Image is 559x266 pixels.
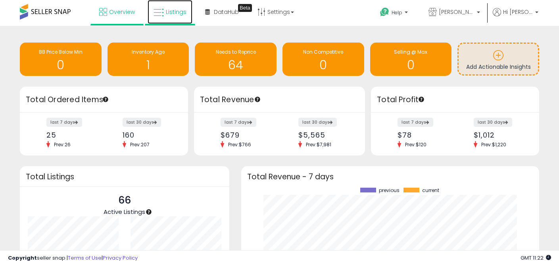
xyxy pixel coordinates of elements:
[247,174,533,180] h3: Total Revenue - 7 days
[370,43,452,76] a: Selling @ Max 0
[50,141,75,148] span: Prev: 26
[216,49,256,55] span: Needs to Reprice
[145,208,152,216] div: Tooltip anchor
[282,43,364,76] a: Non Competitive 0
[474,118,512,127] label: last 30 days
[123,131,174,139] div: 160
[474,131,525,139] div: $1,012
[377,94,533,105] h3: Total Profit
[379,188,400,193] span: previous
[302,141,335,148] span: Prev: $7,981
[24,58,98,72] h1: 0
[126,141,154,148] span: Prev: 207
[394,49,427,55] span: Selling @ Max
[102,96,109,103] div: Tooltip anchor
[286,58,360,72] h1: 0
[39,49,83,55] span: BB Price Below Min
[199,58,273,72] h1: 64
[8,254,37,262] strong: Copyright
[374,1,416,26] a: Help
[493,8,538,26] a: Hi [PERSON_NAME]
[439,8,474,16] span: [PERSON_NAME] Distribution
[68,254,102,262] a: Terms of Use
[238,4,252,12] div: Tooltip anchor
[392,9,402,16] span: Help
[459,44,538,74] a: Add Actionable Insights
[132,49,165,55] span: Inventory Age
[298,131,351,139] div: $5,565
[20,43,102,76] a: BB Price Below Min 0
[374,58,448,72] h1: 0
[401,141,430,148] span: Prev: $120
[46,118,82,127] label: last 7 days
[466,63,531,71] span: Add Actionable Insights
[398,131,449,139] div: $78
[103,254,138,262] a: Privacy Policy
[418,96,425,103] div: Tooltip anchor
[422,188,439,193] span: current
[221,131,273,139] div: $679
[224,141,255,148] span: Prev: $766
[254,96,261,103] div: Tooltip anchor
[195,43,277,76] a: Needs to Reprice 64
[123,118,161,127] label: last 30 days
[521,254,551,262] span: 2025-09-9 11:22 GMT
[26,174,223,180] h3: Total Listings
[398,118,433,127] label: last 7 days
[8,254,138,262] div: seller snap | |
[166,8,186,16] span: Listings
[109,8,135,16] span: Overview
[298,118,337,127] label: last 30 days
[46,131,98,139] div: 25
[26,94,182,105] h3: Total Ordered Items
[200,94,359,105] h3: Total Revenue
[104,208,145,216] span: Active Listings
[503,8,533,16] span: Hi [PERSON_NAME]
[111,58,185,72] h1: 1
[108,43,189,76] a: Inventory Age 1
[221,118,256,127] label: last 7 days
[380,7,390,17] i: Get Help
[214,8,239,16] span: DataHub
[104,193,145,208] p: 66
[303,49,343,55] span: Non Competitive
[477,141,510,148] span: Prev: $1,220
